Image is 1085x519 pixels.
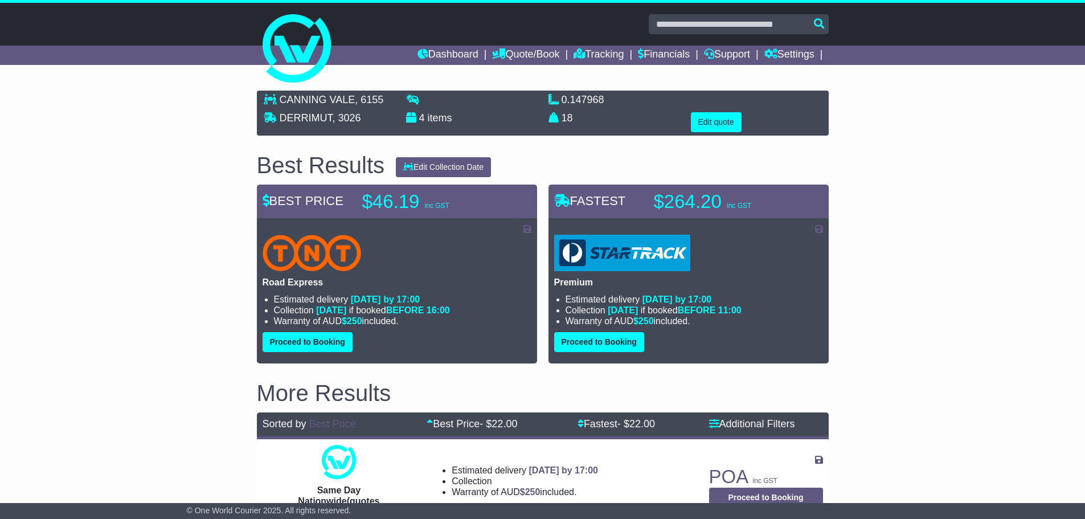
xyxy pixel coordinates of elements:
a: Financials [638,46,690,65]
span: [DATE] by 17:00 [529,465,598,475]
span: Sorted by [263,418,306,430]
span: [DATE] [608,305,638,315]
button: Proceed to Booking [263,332,353,352]
span: FASTEST [554,194,626,208]
img: One World Courier: Same Day Nationwide(quotes take 0.5-1 hour) [322,445,356,479]
span: if booked [608,305,741,315]
span: - $ [480,418,517,430]
div: Best Results [251,153,391,178]
span: © One World Courier 2025. All rights reserved. [187,506,351,515]
span: if booked [316,305,449,315]
span: - $ [617,418,655,430]
span: inc GST [425,202,449,210]
span: BEFORE [678,305,716,315]
li: Collection [566,305,823,316]
a: Fastest- $22.00 [578,418,655,430]
button: Edit Collection Date [396,157,491,177]
span: $ [633,316,654,326]
h2: More Results [257,381,829,406]
li: Estimated delivery [274,294,531,305]
span: , 3026 [333,112,361,124]
span: 4 [419,112,425,124]
span: 18 [562,112,573,124]
a: Tracking [574,46,624,65]
span: 250 [525,487,541,497]
li: Warranty of AUD included. [274,316,531,326]
p: Premium [554,277,823,288]
a: Best Price- $22.00 [427,418,517,430]
span: BEFORE [386,305,424,315]
a: Settings [764,46,814,65]
p: Road Express [263,277,531,288]
p: $46.19 [362,190,505,213]
span: Same Day Nationwide(quotes take 0.5-1 hour) [298,485,379,517]
span: DERRIMUT [280,112,333,124]
span: 0.147968 [562,94,604,105]
span: 250 [347,316,362,326]
span: CANNING VALE [280,94,355,105]
span: 16:00 [427,305,450,315]
li: Estimated delivery [452,465,598,476]
img: TNT Domestic: Road Express [263,235,362,271]
li: Estimated delivery [566,294,823,305]
span: 250 [638,316,654,326]
span: [DATE] by 17:00 [642,295,712,304]
li: Warranty of AUD included. [566,316,823,326]
a: Dashboard [417,46,478,65]
a: Best Price [309,418,356,430]
a: Quote/Book [492,46,559,65]
span: items [428,112,452,124]
span: $ [520,487,541,497]
img: StarTrack: Premium [554,235,690,271]
span: $ [342,316,362,326]
span: 11:00 [718,305,742,315]
button: Proceed to Booking [709,488,823,508]
span: [DATE] [316,305,346,315]
button: Proceed to Booking [554,332,644,352]
li: Collection [452,476,598,487]
span: inc GST [753,477,777,485]
li: Warranty of AUD included. [452,487,598,497]
button: Edit quote [691,112,742,132]
p: POA [709,465,823,488]
span: 22.00 [629,418,655,430]
a: Support [704,46,750,65]
span: , 6155 [355,94,383,105]
span: 22.00 [492,418,517,430]
span: BEST PRICE [263,194,343,208]
p: $264.20 [654,190,796,213]
a: Additional Filters [709,418,795,430]
span: inc GST [727,202,751,210]
span: [DATE] by 17:00 [351,295,420,304]
li: Collection [274,305,531,316]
